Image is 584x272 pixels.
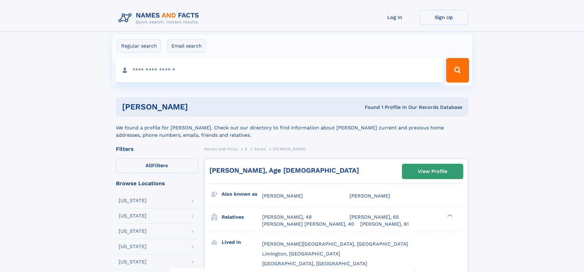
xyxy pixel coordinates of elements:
[262,241,408,247] span: [PERSON_NAME][GEOGRAPHIC_DATA], [GEOGRAPHIC_DATA]
[122,103,277,111] h1: [PERSON_NAME]
[370,10,419,25] a: Log In
[254,147,266,151] span: Sanso
[116,159,198,173] label: Filters
[116,10,204,26] img: Logo Names and Facts
[119,198,147,203] div: [US_STATE]
[116,117,468,139] div: We found a profile for [PERSON_NAME]. Check out our directory to find information about [PERSON_N...
[119,244,147,249] div: [US_STATE]
[349,214,399,220] a: [PERSON_NAME], 65
[262,221,354,228] a: [PERSON_NAME] [PERSON_NAME], 40
[254,145,266,153] a: Sanso
[262,214,312,220] a: [PERSON_NAME], 48
[276,104,462,111] div: Found 1 Profile In Our Records Database
[116,146,198,152] div: Filters
[262,261,367,266] span: [GEOGRAPHIC_DATA], [GEOGRAPHIC_DATA]
[273,147,306,151] span: [PERSON_NAME]
[167,40,206,52] label: Email search
[222,212,262,222] h3: Relatives
[402,164,463,179] a: View Profile
[119,229,147,234] div: [US_STATE]
[222,189,262,199] h3: Also known as
[115,58,444,82] input: search input
[360,221,409,228] a: [PERSON_NAME], 61
[209,167,359,174] a: [PERSON_NAME], Age [DEMOGRAPHIC_DATA]
[446,214,453,218] div: ❯
[262,193,303,199] span: [PERSON_NAME]
[418,164,447,178] div: View Profile
[116,181,198,186] div: Browse Locations
[446,58,469,82] button: Search Button
[204,145,238,153] a: Names and Facts
[349,193,390,199] span: [PERSON_NAME]
[119,213,147,218] div: [US_STATE]
[222,237,262,247] h3: Lived in
[117,40,161,52] label: Regular search
[146,163,152,168] span: All
[245,147,247,151] span: S
[119,259,147,264] div: [US_STATE]
[419,10,468,25] a: Sign Up
[245,145,247,153] a: S
[262,251,340,257] span: Limington, [GEOGRAPHIC_DATA]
